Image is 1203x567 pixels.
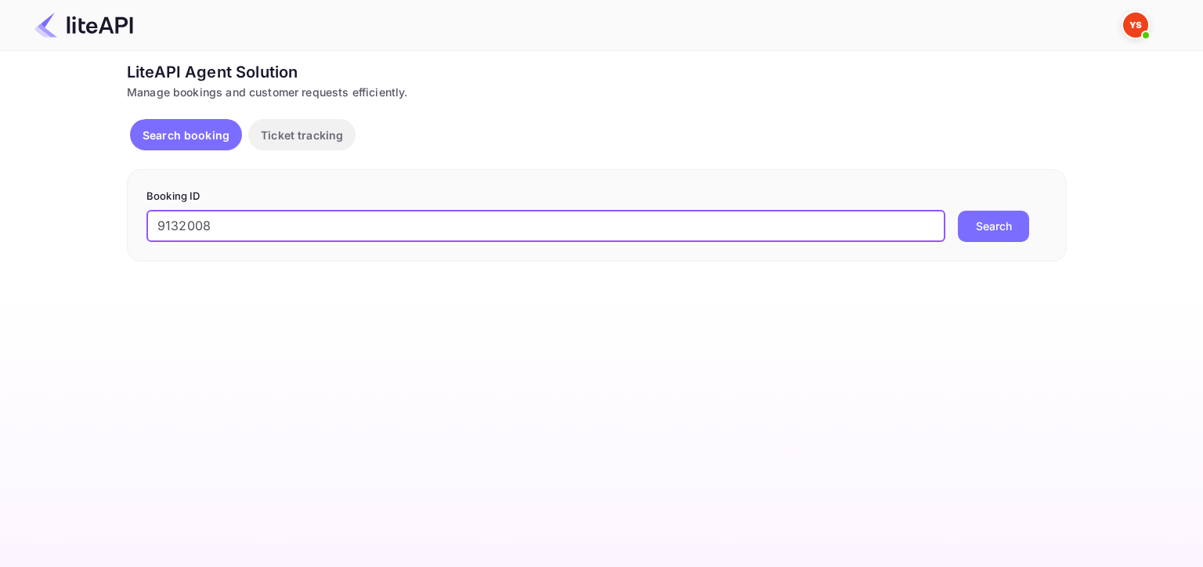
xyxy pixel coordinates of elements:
input: Enter Booking ID (e.g., 63782194) [146,211,945,242]
img: Yandex Support [1123,13,1148,38]
p: Search booking [143,127,229,143]
p: Booking ID [146,189,1047,204]
button: Search [958,211,1029,242]
p: Ticket tracking [261,127,343,143]
div: LiteAPI Agent Solution [127,60,1067,84]
div: Manage bookings and customer requests efficiently. [127,84,1067,100]
img: LiteAPI Logo [34,13,133,38]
